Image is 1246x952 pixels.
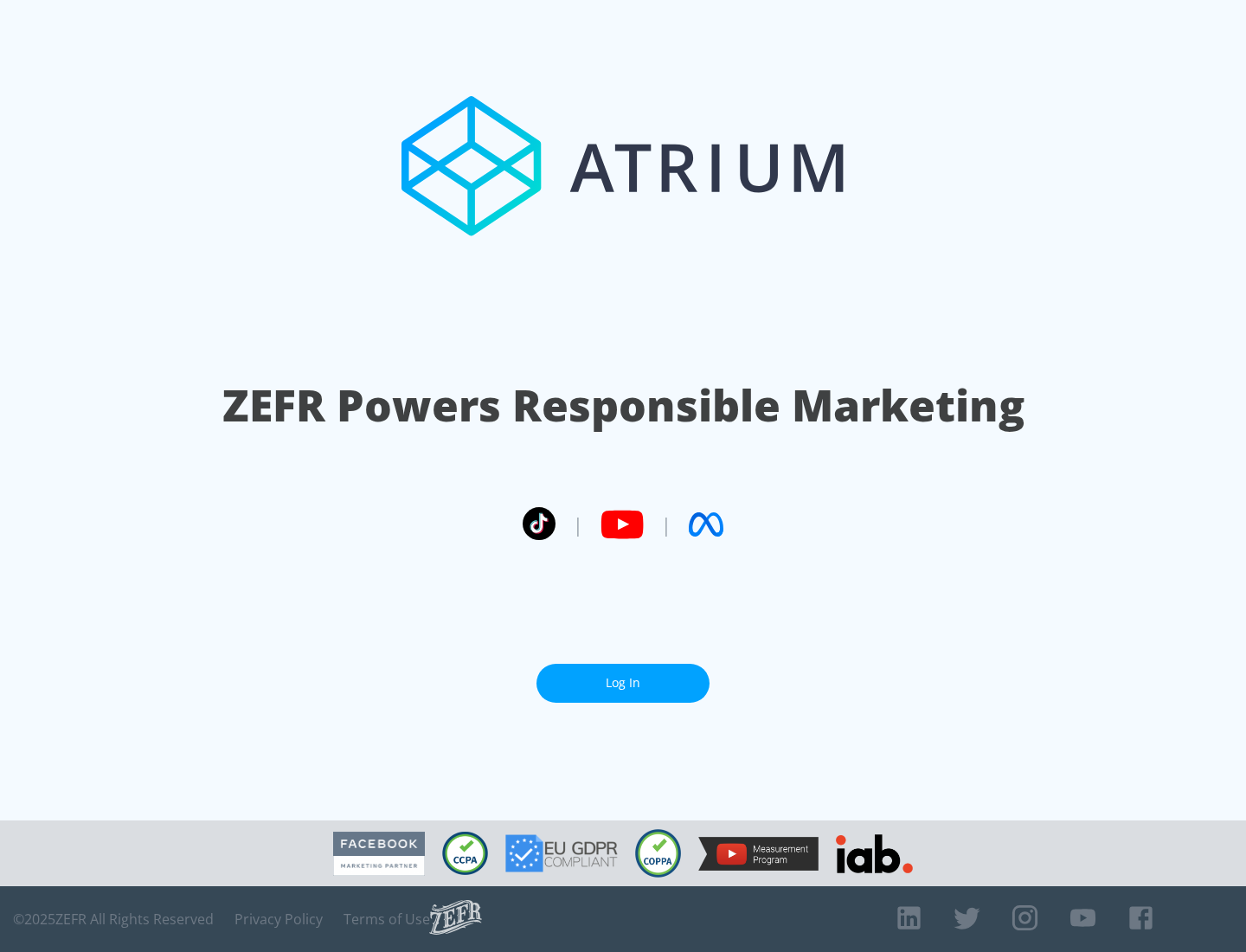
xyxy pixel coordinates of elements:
span: | [661,511,671,537]
img: CCPA Compliant [442,832,488,875]
a: Terms of Use [344,910,430,928]
img: IAB [836,834,913,873]
img: YouTube Measurement Program [698,837,819,871]
img: GDPR Compliant [505,834,618,872]
span: © 2025 ZEFR All Rights Reserved [13,910,214,928]
img: COPPA Compliant [635,829,681,878]
a: Log In [536,664,710,703]
a: Privacy Policy [234,910,323,928]
h1: ZEFR Powers Responsible Marketing [222,376,1024,435]
span: | [573,511,583,537]
img: Facebook Marketing Partner [333,832,425,876]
